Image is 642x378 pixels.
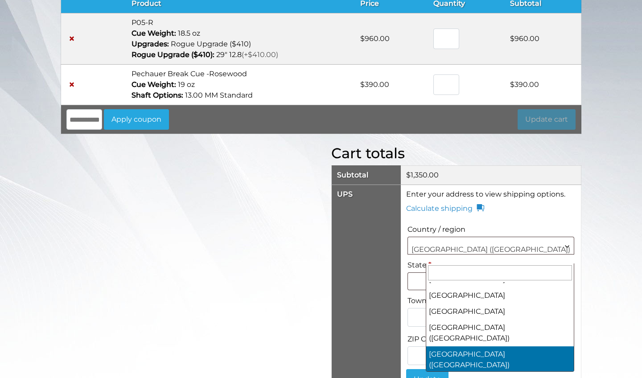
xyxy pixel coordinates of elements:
[406,203,484,214] a: Calculate shipping
[407,237,574,255] span: United States (US)
[132,90,350,101] p: 13.00 MM Standard
[132,90,183,101] dt: Shaft Options:
[510,34,514,43] span: $
[406,171,411,179] span: $
[518,109,576,130] button: Update cart
[132,49,214,60] dt: Rogue Upgrade ($410):
[433,29,459,49] input: Product quantity
[407,222,574,237] label: Country / region
[360,80,365,89] span: $
[510,80,539,89] bdi: 390.00
[360,34,365,43] span: $
[408,237,574,262] span: United States (US)
[126,13,355,64] td: P05-R
[132,39,169,49] dt: Upgrades:
[407,258,574,272] label: State
[406,171,439,179] bdi: 1,350.00
[132,39,350,49] p: Rogue Upgrade ($410)
[132,28,350,39] p: 18.5 oz
[426,320,574,346] li: [GEOGRAPHIC_DATA] ([GEOGRAPHIC_DATA])
[433,74,459,95] input: Product quantity
[426,288,574,304] li: [GEOGRAPHIC_DATA]
[426,346,574,373] li: [GEOGRAPHIC_DATA] ([GEOGRAPHIC_DATA])
[360,34,390,43] bdi: 960.00
[66,79,77,90] a: Remove Pechauer Break Cue -Rosewood from cart
[104,109,169,130] button: Apply coupon
[510,34,539,43] bdi: 960.00
[132,79,350,90] p: 19 oz
[66,33,77,44] a: Remove P05-R from cart
[126,64,355,105] td: Pechauer Break Cue -Rosewood
[132,79,176,90] dt: Cue Weight:
[426,304,574,320] li: [GEOGRAPHIC_DATA]
[407,332,574,346] label: ZIP Code
[407,294,574,308] label: Town / City
[331,145,581,162] h2: Cart totals
[332,165,401,185] th: Subtotal
[132,28,176,39] dt: Cue Weight:
[242,50,278,59] span: (+$410.00)
[360,80,389,89] bdi: 390.00
[132,49,350,60] p: 29" 12.8
[510,80,514,89] span: $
